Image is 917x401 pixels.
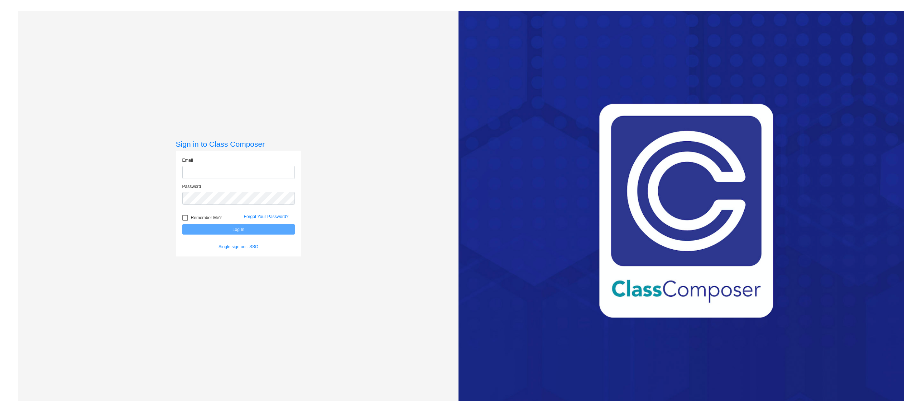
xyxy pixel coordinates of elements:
[176,140,301,148] h3: Sign in to Class Composer
[182,183,201,190] label: Password
[182,157,193,164] label: Email
[182,224,295,235] button: Log In
[191,213,222,222] span: Remember Me?
[244,214,289,219] a: Forgot Your Password?
[219,244,258,249] a: Single sign on - SSO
